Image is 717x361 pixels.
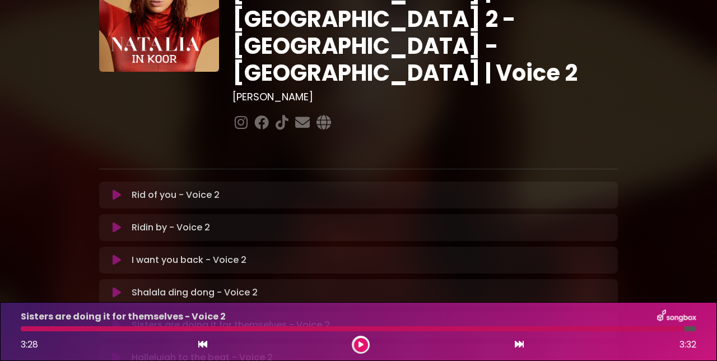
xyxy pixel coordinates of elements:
[21,310,226,323] p: Sisters are doing it for themselves - Voice 2
[132,253,246,267] p: I want you back - Voice 2
[132,286,258,299] p: Shalala ding dong - Voice 2
[232,91,618,103] h3: [PERSON_NAME]
[21,338,38,351] span: 3:28
[132,221,210,234] p: Ridin by - Voice 2
[679,338,696,351] span: 3:32
[657,309,696,324] img: songbox-logo-white.png
[132,188,220,202] p: Rid of you - Voice 2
